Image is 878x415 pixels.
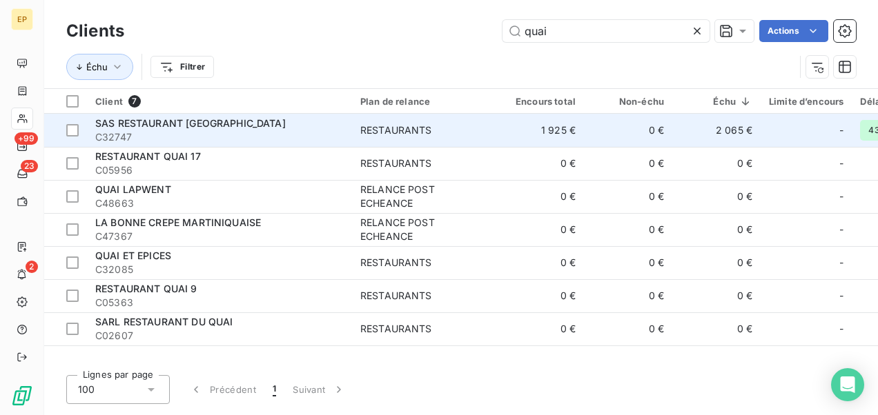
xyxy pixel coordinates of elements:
[584,180,672,213] td: 0 €
[78,383,95,396] span: 100
[681,96,752,107] div: Échu
[496,213,584,246] td: 0 €
[496,279,584,312] td: 0 €
[839,190,843,203] span: -
[504,96,576,107] div: Encours total
[95,250,171,261] span: QUAI ET EPICES
[11,385,33,407] img: Logo LeanPay
[360,256,432,270] div: RESTAURANTS
[26,261,38,273] span: 2
[672,147,761,180] td: 0 €
[128,95,141,108] span: 7
[273,383,276,396] span: 1
[839,223,843,236] span: -
[95,183,171,195] span: QUAI LAPWENT
[759,20,828,42] button: Actions
[95,96,123,107] span: Client
[839,123,843,137] span: -
[592,96,664,107] div: Non-échu
[150,56,214,78] button: Filtrer
[95,296,344,310] span: C05363
[496,114,584,147] td: 1 925 €
[86,61,108,72] span: Échu
[672,180,761,213] td: 0 €
[672,246,761,279] td: 0 €
[95,283,197,294] span: RESTAURANT QUAI 9
[360,216,487,243] div: RELANCE POST ECHEANCE
[584,246,672,279] td: 0 €
[95,329,344,343] span: C02607
[95,150,201,162] span: RESTAURANT QUAI 17
[95,263,344,276] span: C32085
[584,213,672,246] td: 0 €
[95,117,286,129] span: SAS RESTAURANT [GEOGRAPHIC_DATA]
[360,123,432,137] div: RESTAURANTS
[360,183,487,210] div: RELANCE POST ECHEANCE
[95,130,344,144] span: C32747
[360,96,487,107] div: Plan de relance
[181,375,264,404] button: Précédent
[95,196,344,210] span: C48663
[496,246,584,279] td: 0 €
[839,256,843,270] span: -
[496,147,584,180] td: 0 €
[284,375,354,404] button: Suivant
[672,114,761,147] td: 2 065 €
[584,279,672,312] td: 0 €
[95,216,261,228] span: LA BONNE CREPE MARTINIQUAISE
[360,156,432,170] div: RESTAURANTS
[21,160,38,172] span: 23
[95,316,233,327] span: SARL RESTAURANT DU QUAI
[503,20,710,42] input: Rechercher
[496,180,584,213] td: 0 €
[584,114,672,147] td: 0 €
[584,147,672,180] td: 0 €
[496,312,584,345] td: 0 €
[11,8,33,30] div: EP
[672,279,761,312] td: 0 €
[360,289,432,303] div: RESTAURANTS
[831,368,864,401] div: Open Intercom Messenger
[839,289,843,303] span: -
[66,19,124,43] h3: Clients
[360,322,432,336] div: RESTAURANTS
[95,163,344,177] span: C05956
[839,322,843,336] span: -
[584,312,672,345] td: 0 €
[839,156,843,170] span: -
[14,132,38,145] span: +99
[66,54,133,80] button: Échu
[95,230,344,243] span: C47367
[264,375,284,404] button: 1
[769,96,843,107] div: Limite d’encours
[672,312,761,345] td: 0 €
[672,213,761,246] td: 0 €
